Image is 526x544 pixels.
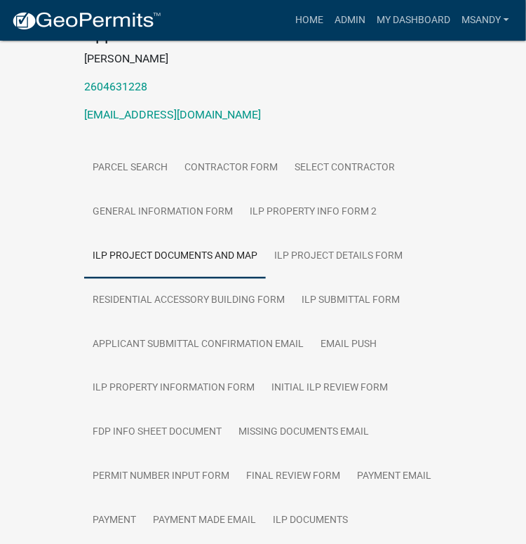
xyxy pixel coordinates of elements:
[371,7,456,34] a: My Dashboard
[238,455,349,500] a: Final Review Form
[312,322,385,367] a: Email Push
[176,146,286,191] a: Contractor Form
[84,367,263,412] a: ILP Property Information Form
[84,190,241,235] a: General Information Form
[84,411,230,456] a: FDP INFO Sheet Document
[84,234,266,279] a: ILP Project Documents and Map
[456,7,515,34] a: msandy
[263,367,396,412] a: Initial ILP Review Form
[349,455,440,500] a: Payment Email
[241,190,385,235] a: ILP Property Info Form 2
[293,278,408,323] a: ILP Submittal Form
[230,411,377,456] a: Missing Documents Email
[290,7,329,34] a: Home
[84,50,442,67] p: [PERSON_NAME]
[84,278,293,323] a: Residential Accessory Building Form
[144,499,264,544] a: Payment Made Email
[84,455,238,500] a: Permit Number Input Form
[84,499,144,544] a: Payment
[329,7,371,34] a: Admin
[264,499,356,544] a: ILP Documents
[286,146,403,191] a: Select contractor
[84,146,176,191] a: Parcel search
[84,108,261,121] a: [EMAIL_ADDRESS][DOMAIN_NAME]
[266,234,411,279] a: ILP Project Details Form
[84,80,147,93] a: 2604631228
[84,322,312,367] a: Applicant Submittal Confirmation Email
